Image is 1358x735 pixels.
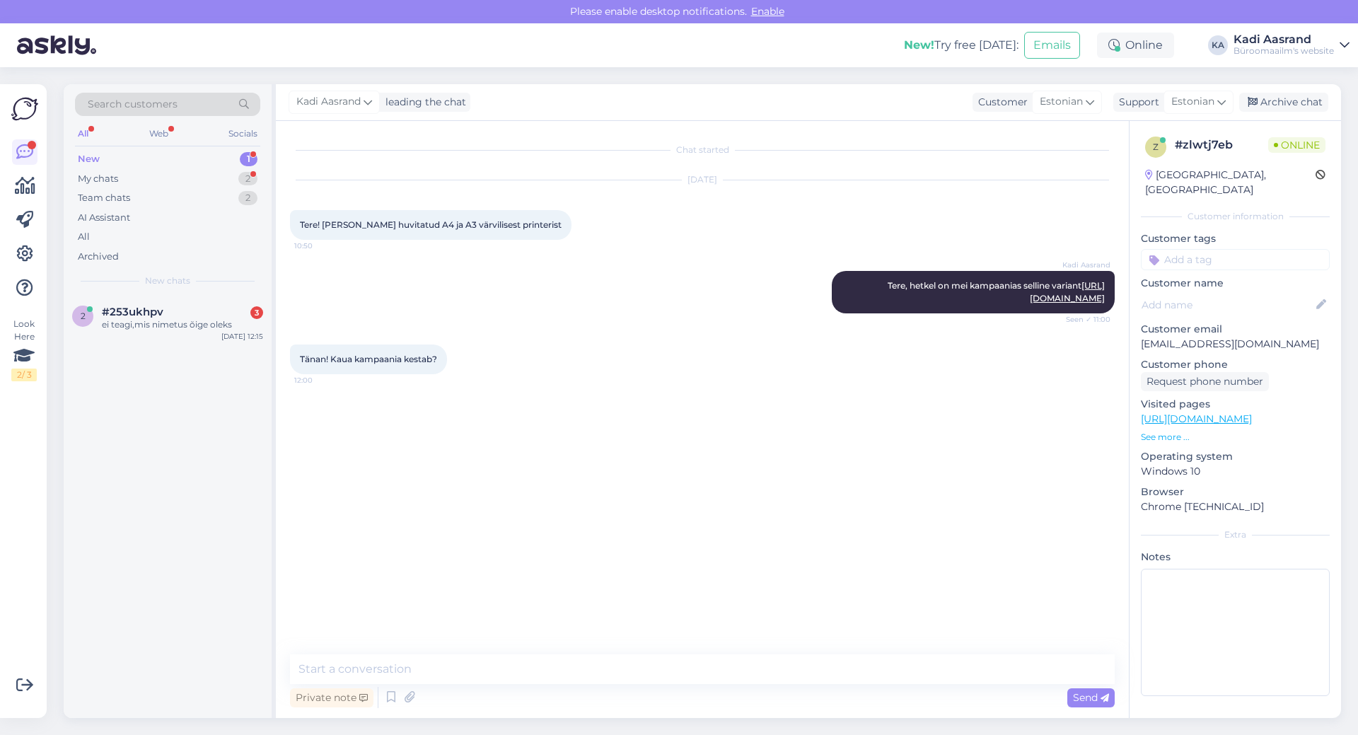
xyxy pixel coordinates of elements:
[1239,93,1328,112] div: Archive chat
[1024,32,1080,59] button: Emails
[238,191,257,205] div: 2
[238,172,257,186] div: 2
[11,318,37,381] div: Look Here
[88,97,178,112] span: Search customers
[888,280,1105,303] span: Tere, hetkel on mei kampaanias selline variant
[102,318,263,331] div: ei teagi,mis nimetus õige oleks
[1141,499,1330,514] p: Chrome [TECHNICAL_ID]
[973,95,1028,110] div: Customer
[1141,397,1330,412] p: Visited pages
[81,311,86,321] span: 2
[294,375,347,386] span: 12:00
[1141,231,1330,246] p: Customer tags
[1113,95,1159,110] div: Support
[904,37,1018,54] div: Try free [DATE]:
[1234,45,1334,57] div: Büroomaailm's website
[290,144,1115,156] div: Chat started
[294,241,347,251] span: 10:50
[75,125,91,143] div: All
[1171,94,1214,110] span: Estonian
[747,5,789,18] span: Enable
[1208,35,1228,55] div: KA
[1141,249,1330,270] input: Add a tag
[78,250,119,264] div: Archived
[78,211,130,225] div: AI Assistant
[78,172,118,186] div: My chats
[1141,431,1330,444] p: See more ...
[145,274,190,287] span: New chats
[290,688,373,707] div: Private note
[1141,550,1330,565] p: Notes
[1057,314,1110,325] span: Seen ✓ 11:00
[290,173,1115,186] div: [DATE]
[1141,276,1330,291] p: Customer name
[78,191,130,205] div: Team chats
[1145,168,1316,197] div: [GEOGRAPHIC_DATA], [GEOGRAPHIC_DATA]
[250,306,263,319] div: 3
[78,230,90,244] div: All
[380,95,466,110] div: leading the chat
[1234,34,1334,45] div: Kadi Aasrand
[1141,337,1330,352] p: [EMAIL_ADDRESS][DOMAIN_NAME]
[240,152,257,166] div: 1
[296,94,361,110] span: Kadi Aasrand
[1040,94,1083,110] span: Estonian
[1141,210,1330,223] div: Customer information
[78,152,100,166] div: New
[1268,137,1325,153] span: Online
[1141,372,1269,391] div: Request phone number
[1141,412,1252,425] a: [URL][DOMAIN_NAME]
[1141,464,1330,479] p: Windows 10
[1141,485,1330,499] p: Browser
[1141,528,1330,541] div: Extra
[1141,357,1330,372] p: Customer phone
[221,331,263,342] div: [DATE] 12:15
[226,125,260,143] div: Socials
[1057,260,1110,270] span: Kadi Aasrand
[300,354,437,364] span: Tänan! Kaua kampaania kestab?
[102,306,163,318] span: #253ukhpv
[146,125,171,143] div: Web
[1234,34,1350,57] a: Kadi AasrandBüroomaailm's website
[904,38,934,52] b: New!
[1073,691,1109,704] span: Send
[300,219,562,230] span: Tere! [PERSON_NAME] huvitatud A4 ja A3 värvilisest printerist
[1141,322,1330,337] p: Customer email
[1142,297,1313,313] input: Add name
[11,369,37,381] div: 2 / 3
[1175,137,1268,154] div: # zlwtj7eb
[1141,449,1330,464] p: Operating system
[1153,141,1159,152] span: z
[11,96,38,122] img: Askly Logo
[1097,33,1174,58] div: Online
